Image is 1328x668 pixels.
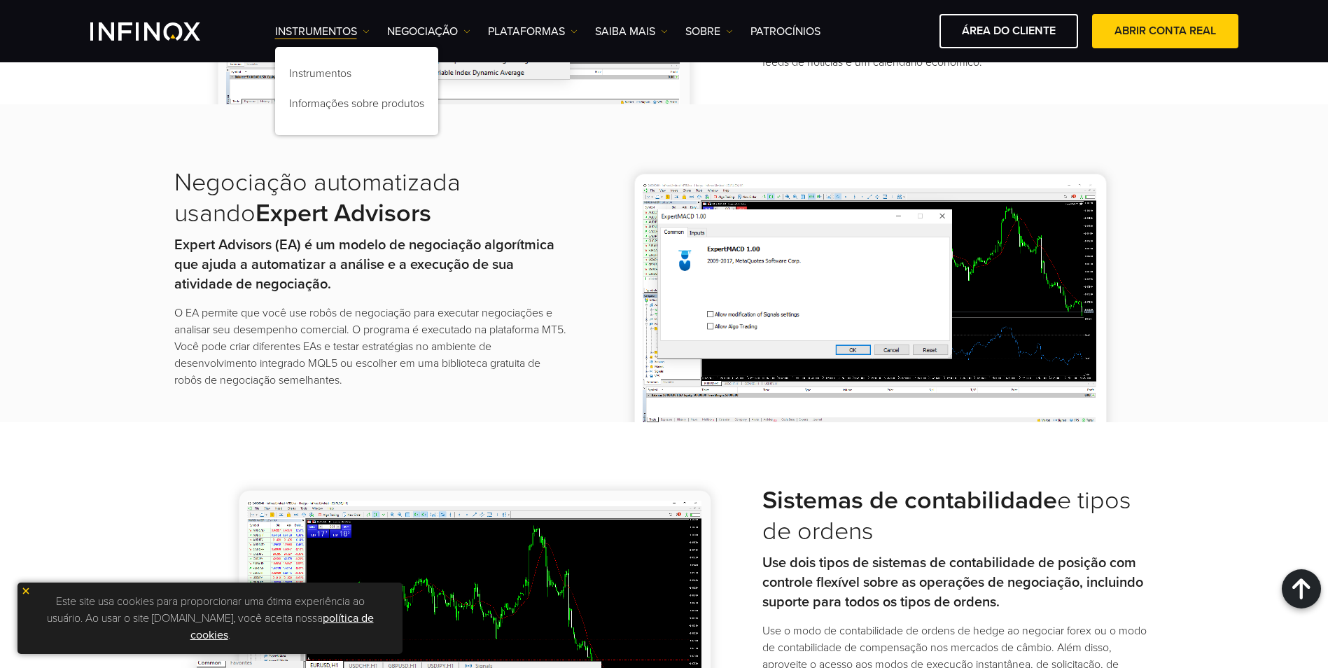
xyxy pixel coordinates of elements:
[762,485,1057,515] strong: Sistemas de contabilidade
[762,485,1154,547] h2: e tipos de ordens
[275,61,438,91] a: Instrumentos
[275,91,438,121] a: Informações sobre produtos
[685,23,733,40] a: SOBRE
[488,23,578,40] a: PLATAFORMAS
[1092,14,1238,48] a: ABRIR CONTA REAL
[174,167,566,229] h2: Negociação automatizada usando
[174,237,554,293] strong: Expert Advisors (EA) é um modelo de negociação algorítmica que ajuda a automatizar a análise e a ...
[275,23,370,40] a: Instrumentos
[750,23,820,40] a: Patrocínios
[21,586,31,596] img: yellow close icon
[25,590,396,647] p: Este site usa cookies para proporcionar uma ótima experiência ao usuário. Ao usar o site [DOMAIN_...
[762,555,1143,611] strong: Use dois tipos de sistemas de contabilidade de posição com controle flexível sobre as operações d...
[595,23,668,40] a: Saiba mais
[939,14,1078,48] a: ÁREA DO CLIENTE
[256,198,431,228] strong: Expert Advisors
[174,305,566,389] p: O EA permite que você use robôs de negociação para executar negociações e analisar seu desempenho...
[387,23,470,40] a: NEGOCIAÇÃO
[90,22,233,41] a: INFINOX Logo
[591,134,1154,422] img: Meta Trader 5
